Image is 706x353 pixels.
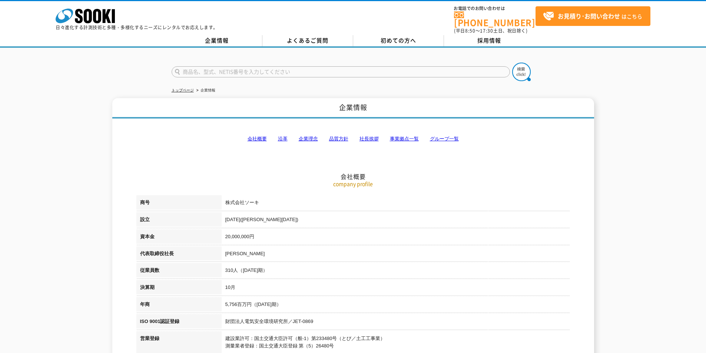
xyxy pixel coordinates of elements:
[136,180,570,188] p: company profile
[136,263,222,280] th: 従業員数
[454,11,536,27] a: [PHONE_NUMBER]
[136,280,222,297] th: 決算期
[353,35,444,46] a: 初めての方へ
[454,27,527,34] span: (平日 ～ 土日、祝日除く)
[278,136,288,141] a: 沿革
[248,136,267,141] a: 会社概要
[512,63,531,81] img: btn_search.png
[172,66,510,77] input: 商品名、型式、NETIS番号を入力してください
[222,212,570,229] td: [DATE]([PERSON_NAME][DATE])
[390,136,419,141] a: 事業拠点一覧
[136,229,222,246] th: 資本金
[56,25,218,30] p: 日々進化する計測技術と多種・多様化するニーズにレンタルでお応えします。
[136,246,222,263] th: 代表取締役社長
[136,297,222,314] th: 年商
[172,35,262,46] a: 企業情報
[465,27,475,34] span: 8:50
[359,136,379,141] a: 社長挨拶
[112,98,594,119] h1: 企業情報
[136,195,222,212] th: 商号
[136,314,222,331] th: ISO 9001認証登録
[136,212,222,229] th: 設立
[329,136,348,141] a: 品質方針
[222,314,570,331] td: 財団法人電気安全環境研究所／JET-0869
[536,6,650,26] a: お見積り･お問い合わせはこちら
[558,11,620,20] strong: お見積り･お問い合わせ
[262,35,353,46] a: よくあるご質問
[381,36,416,44] span: 初めての方へ
[222,229,570,246] td: 20,000,000円
[222,280,570,297] td: 10月
[195,87,215,94] li: 企業情報
[299,136,318,141] a: 企業理念
[480,27,493,34] span: 17:30
[222,263,570,280] td: 310人（[DATE]期）
[222,246,570,263] td: [PERSON_NAME]
[172,88,194,92] a: トップページ
[430,136,459,141] a: グループ一覧
[454,6,536,11] span: お電話でのお問い合わせは
[222,195,570,212] td: 株式会社ソーキ
[444,35,535,46] a: 採用情報
[222,297,570,314] td: 5,756百万円（[DATE]期）
[543,11,642,22] span: はこちら
[136,99,570,180] h2: 会社概要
